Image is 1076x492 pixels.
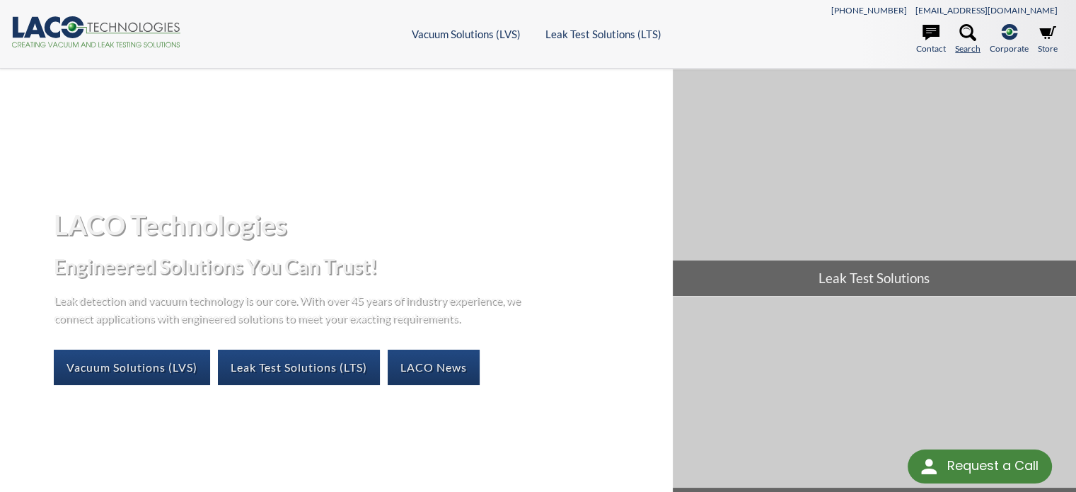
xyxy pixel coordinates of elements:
[545,28,661,40] a: Leak Test Solutions (LTS)
[54,350,210,385] a: Vacuum Solutions (LVS)
[412,28,521,40] a: Vacuum Solutions (LVS)
[218,350,380,385] a: Leak Test Solutions (LTS)
[54,253,661,280] h2: Engineered Solutions You Can Trust!
[1038,24,1058,55] a: Store
[915,5,1058,16] a: [EMAIL_ADDRESS][DOMAIN_NAME]
[54,291,528,327] p: Leak detection and vacuum technology is our core. With over 45 years of industry experience, we c...
[947,450,1038,482] div: Request a Call
[673,261,1076,296] span: Leak Test Solutions
[54,207,661,242] h1: LACO Technologies
[831,5,907,16] a: [PHONE_NUMBER]
[673,69,1076,296] a: Leak Test Solutions
[955,24,980,55] a: Search
[990,42,1029,55] span: Corporate
[388,350,480,385] a: LACO News
[918,455,940,478] img: round button
[916,24,946,55] a: Contact
[908,450,1052,484] div: Request a Call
